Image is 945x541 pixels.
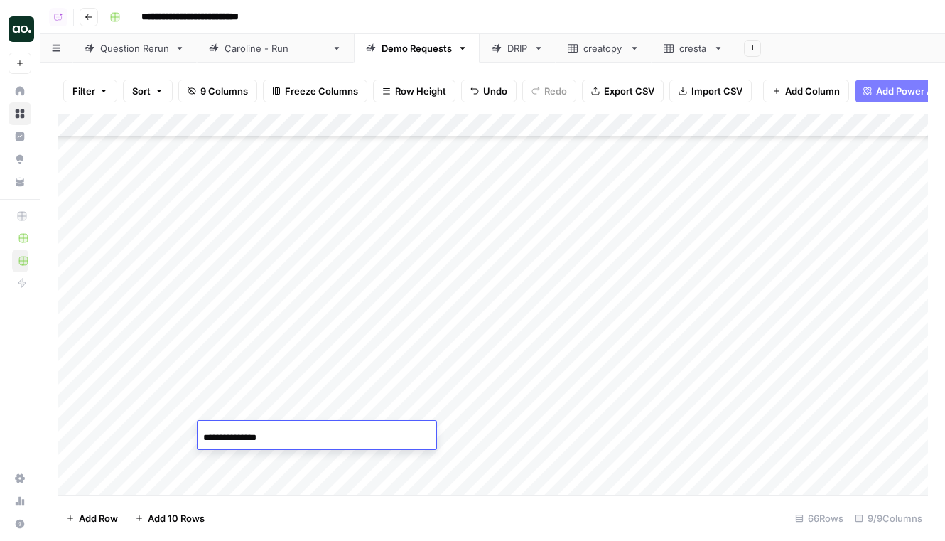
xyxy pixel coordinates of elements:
[679,41,708,55] div: cresta
[225,41,326,55] div: [PERSON_NAME] - Run
[604,84,654,98] span: Export CSV
[148,511,205,525] span: Add 10 Rows
[100,41,169,55] div: Question Rerun
[785,84,840,98] span: Add Column
[354,34,480,63] a: Demo Requests
[669,80,752,102] button: Import CSV
[178,80,257,102] button: 9 Columns
[9,11,31,47] button: Workspace: Dillon Test
[583,41,624,55] div: creatopy
[849,507,928,530] div: 9/9 Columns
[72,84,95,98] span: Filter
[556,34,652,63] a: creatopy
[9,102,31,125] a: Browse
[9,16,34,42] img: Dillon Test Logo
[480,34,556,63] a: DRIP
[395,84,446,98] span: Row Height
[373,80,455,102] button: Row Height
[507,41,528,55] div: DRIP
[652,34,735,63] a: cresta
[522,80,576,102] button: Redo
[483,84,507,98] span: Undo
[132,84,151,98] span: Sort
[63,80,117,102] button: Filter
[285,84,358,98] span: Freeze Columns
[197,34,354,63] a: [PERSON_NAME] - Run
[58,507,126,530] button: Add Row
[9,171,31,193] a: Your Data
[123,80,173,102] button: Sort
[9,125,31,148] a: Insights
[461,80,517,102] button: Undo
[9,490,31,513] a: Usage
[9,513,31,535] button: Help + Support
[126,507,213,530] button: Add 10 Rows
[72,34,197,63] a: Question Rerun
[200,84,248,98] span: 9 Columns
[763,80,849,102] button: Add Column
[544,84,567,98] span: Redo
[9,467,31,490] a: Settings
[263,80,367,102] button: Freeze Columns
[691,84,742,98] span: Import CSV
[79,511,118,525] span: Add Row
[582,80,664,102] button: Export CSV
[9,80,31,102] a: Home
[789,507,849,530] div: 66 Rows
[9,148,31,171] a: Opportunities
[382,41,452,55] div: Demo Requests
